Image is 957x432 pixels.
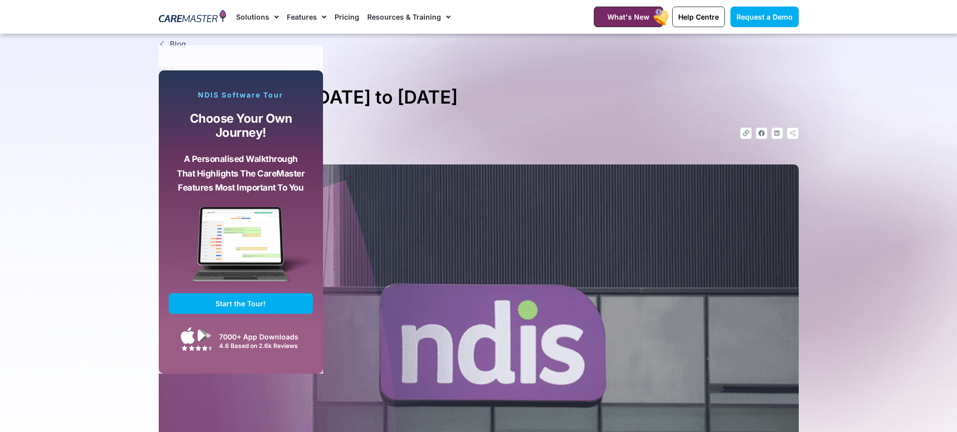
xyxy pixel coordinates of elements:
[159,39,799,50] a: Blog
[169,207,313,293] img: CareMaster Software Mockup on Screen
[594,7,663,27] a: What's New
[730,7,799,27] a: Request a Demo
[181,345,211,351] img: Google Play Store App Review Stars
[176,112,306,140] p: Choose your own journey!
[169,293,313,314] a: Start the Tour!
[176,152,306,195] p: A personalised walkthrough that highlights the CareMaster features most important to you
[159,10,227,25] img: CareMaster Logo
[159,82,799,112] h1: NDIS Price Guide [DATE] to [DATE]
[219,331,308,342] div: 7000+ App Downloads
[678,13,719,21] span: Help Centre
[672,7,725,27] a: Help Centre
[197,328,211,343] img: Google Play App Icon
[219,342,308,350] div: 4.6 Based on 2.6k Reviews
[736,13,793,21] span: Request a Demo
[169,91,313,100] p: NDIS Software Tour
[607,13,650,21] span: What's New
[216,299,266,308] span: Start the Tour!
[181,327,195,344] img: Apple App Store Icon
[167,39,186,50] span: Blog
